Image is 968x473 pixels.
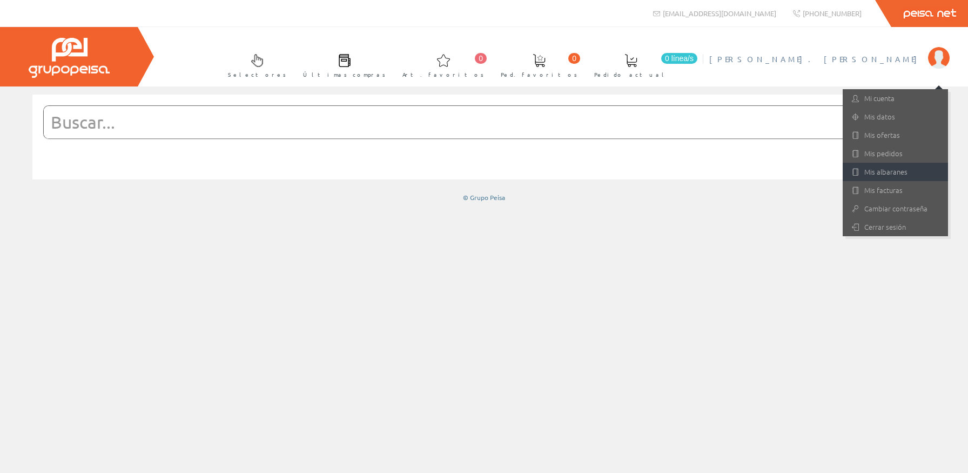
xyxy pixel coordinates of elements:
[843,181,948,199] a: Mis facturas
[594,69,668,80] span: Pedido actual
[661,53,697,64] span: 0 línea/s
[32,193,936,202] div: © Grupo Peisa
[843,108,948,126] a: Mis datos
[843,89,948,108] a: Mi cuenta
[228,69,286,80] span: Selectores
[843,126,948,144] a: Mis ofertas
[29,38,110,78] img: Grupo Peisa
[44,106,898,138] input: Buscar...
[303,69,386,80] span: Últimas compras
[292,45,391,84] a: Últimas compras
[843,163,948,181] a: Mis albaranes
[663,9,776,18] span: [EMAIL_ADDRESS][DOMAIN_NAME]
[843,144,948,163] a: Mis pedidos
[501,69,577,80] span: Ped. favoritos
[803,9,862,18] span: [PHONE_NUMBER]
[709,45,950,55] a: [PERSON_NAME]. [PERSON_NAME]
[475,53,487,64] span: 0
[568,53,580,64] span: 0
[402,69,484,80] span: Art. favoritos
[709,54,923,64] span: [PERSON_NAME]. [PERSON_NAME]
[217,45,292,84] a: Selectores
[843,199,948,218] a: Cambiar contraseña
[843,218,948,236] a: Cerrar sesión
